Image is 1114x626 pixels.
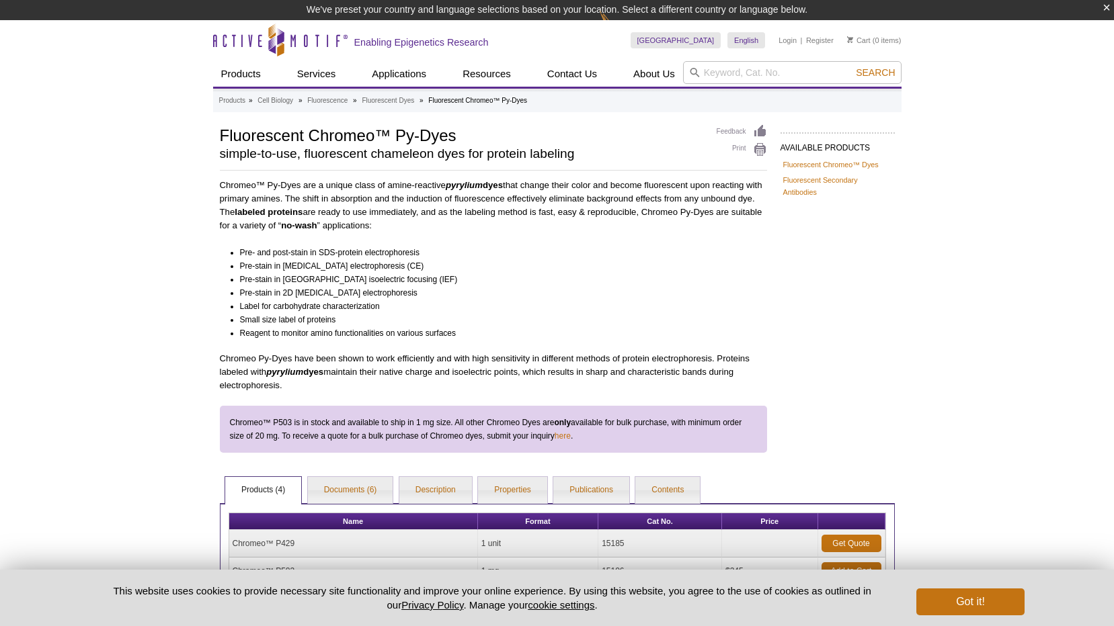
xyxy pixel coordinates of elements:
[220,352,767,392] p: Chromeo Py-Dyes have been shown to work efficiently and with high sensitivity in different method...
[781,132,895,156] h2: AVAILABLE PRODUCTS
[308,477,393,504] a: Documents (6)
[257,95,293,107] a: Cell Biology
[446,180,503,190] strong: dyes
[249,97,253,104] li: »
[717,124,767,139] a: Feedback
[289,61,344,87] a: Services
[399,477,472,504] a: Description
[625,61,683,87] a: About Us
[600,10,635,42] img: Change Here
[528,599,594,611] button: cookie settings
[220,179,767,232] p: Chromeo™ Py-Dyes are a unique class of amine-reactive that change their color and become fluoresc...
[240,246,755,259] li: Pre- and post-stain in SDS-protein electrophoresis
[213,61,269,87] a: Products
[683,61,902,84] input: Keyword, Cat. No.
[598,513,722,530] th: Cat No.
[235,207,303,217] strong: labeled proteins
[478,557,598,585] td: 1 mg
[722,557,818,585] td: $345
[281,220,317,230] strong: no-wash
[783,174,892,198] a: Fluorescent Secondary Antibodies
[478,477,547,504] a: Properties
[401,599,463,611] a: Privacy Policy
[240,286,755,300] li: Pre-stain in 2D [MEDICAL_DATA] electrophoresis
[307,95,348,107] a: Fluorescence
[554,418,571,427] strong: only
[635,477,700,504] a: Contents
[428,97,527,104] li: Fluorescent Chromeo™ Py-Dyes
[353,97,357,104] li: »
[229,530,478,557] td: Chromeo™ P429
[631,32,721,48] a: [GEOGRAPHIC_DATA]
[240,273,755,286] li: Pre-stain in [GEOGRAPHIC_DATA] isoelectric focusing (IEF)
[299,97,303,104] li: »
[856,67,895,78] span: Search
[806,36,834,45] a: Register
[420,97,424,104] li: »
[220,124,703,144] h1: Fluorescent Chromeo™ Py-Dyes
[822,562,881,580] a: Add to Cart
[225,477,301,504] a: Products (4)
[916,588,1024,615] button: Got it!
[220,148,703,160] h2: simple-to-use, fluorescent chameleon dyes for protein labeling
[362,95,414,107] a: Fluorescent Dyes
[266,367,303,377] em: pyrylium
[478,513,598,530] th: Format
[90,584,895,612] p: This website uses cookies to provide necessary site functionality and improve your online experie...
[555,429,571,443] a: here
[240,300,755,313] li: Label for carbohydrate characterization
[446,180,483,190] em: pyrylium
[240,313,755,326] li: Small size label of proteins
[852,66,899,79] button: Search
[454,61,519,87] a: Resources
[847,36,853,43] img: Your Cart
[847,36,871,45] a: Cart
[240,259,755,273] li: Pre-stain in [MEDICAL_DATA] electrophoresis (CE)
[539,61,605,87] a: Contact Us
[727,32,765,48] a: English
[722,513,818,530] th: Price
[266,367,323,377] strong: dyes
[229,513,478,530] th: Name
[822,535,881,552] a: Get Quote
[598,530,722,557] td: 15185
[364,61,434,87] a: Applications
[219,95,245,107] a: Products
[220,406,767,453] div: Chromeo™ P503 is in stock and available to ship in 1 mg size. All other Chromeo Dyes are availabl...
[553,477,629,504] a: Publications
[779,36,797,45] a: Login
[354,36,489,48] h2: Enabling Epigenetics Research
[801,32,803,48] li: |
[478,530,598,557] td: 1 unit
[229,557,478,585] td: Chromeo™ P503
[847,32,902,48] li: (0 items)
[598,557,722,585] td: 15106
[717,142,767,157] a: Print
[240,326,755,340] li: Reagent to monitor amino functionalities on various surfaces
[783,159,879,171] a: Fluorescent Chromeo™ Dyes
